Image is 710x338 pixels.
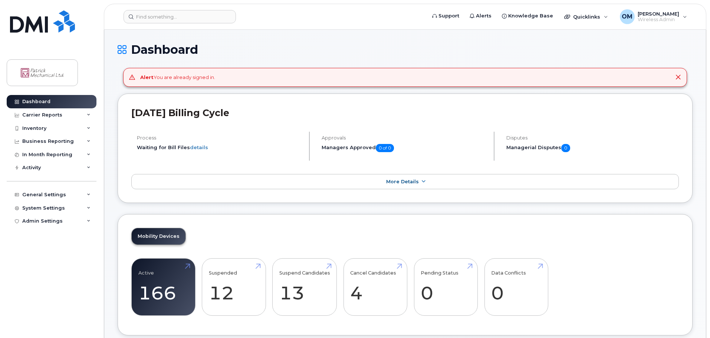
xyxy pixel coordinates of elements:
span: More Details [386,179,419,184]
li: Waiting for Bill Files [137,144,303,151]
h1: Dashboard [118,43,693,56]
a: Suspend Candidates 13 [279,263,330,312]
h5: Managerial Disputes [506,144,679,152]
a: Mobility Devices [132,228,185,245]
a: Data Conflicts 0 [491,263,541,312]
a: details [190,144,208,150]
a: Cancel Candidates 4 [350,263,400,312]
h4: Process [137,135,303,141]
h4: Approvals [322,135,487,141]
a: Pending Status 0 [421,263,471,312]
div: You are already signed in. [140,74,215,81]
h4: Disputes [506,135,679,141]
span: 0 [561,144,570,152]
h2: [DATE] Billing Cycle [131,107,679,118]
strong: Alert [140,74,154,80]
a: Active 166 [138,263,188,312]
h5: Managers Approved [322,144,487,152]
span: 0 of 0 [376,144,394,152]
a: Suspended 12 [209,263,259,312]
